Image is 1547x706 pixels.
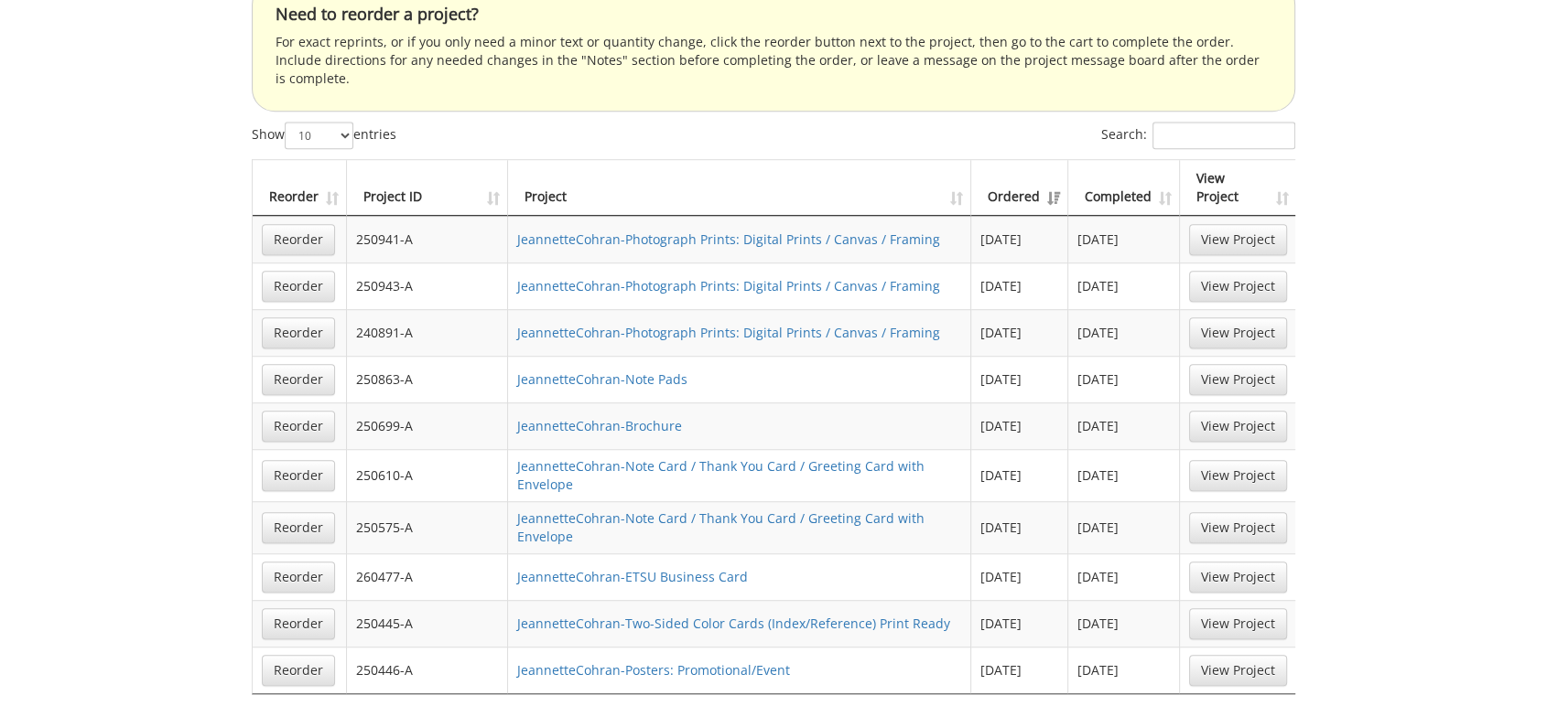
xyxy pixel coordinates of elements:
td: 250610-A [347,449,508,501]
td: 240891-A [347,309,508,356]
td: [DATE] [1068,402,1180,449]
a: Reorder [262,364,335,395]
input: Search: [1152,122,1295,149]
td: 250446-A [347,647,508,693]
a: JeannetteCohran-ETSU Business Card [517,568,748,585]
td: 260477-A [347,553,508,600]
p: For exact reprints, or if you only need a minor text or quantity change, click the reorder button... [276,33,1271,88]
a: JeannetteCohran-Brochure [517,417,682,434]
a: View Project [1189,317,1287,348]
a: JeannetteCohran-Posters: Promotional/Event [517,661,790,679]
td: [DATE] [971,553,1068,600]
a: Reorder [262,271,335,302]
td: [DATE] [971,501,1068,553]
select: Showentries [285,122,353,149]
td: [DATE] [971,402,1068,449]
a: View Project [1189,364,1287,395]
a: View Project [1189,411,1287,442]
a: JeannetteCohran-Photograph Prints: Digital Prints / Canvas / Framing [517,324,940,341]
a: JeannetteCohran-Note Card / Thank You Card / Greeting Card with Envelope [517,509,925,545]
a: Reorder [262,224,335,255]
a: View Project [1189,271,1287,302]
td: [DATE] [1068,647,1180,693]
h4: Need to reorder a project? [276,5,1271,24]
a: JeannetteCohran-Photograph Prints: Digital Prints / Canvas / Framing [517,230,940,248]
a: View Project [1189,608,1287,639]
td: [DATE] [971,647,1068,693]
td: [DATE] [1068,501,1180,553]
a: Reorder [262,411,335,442]
td: [DATE] [1068,356,1180,402]
a: Reorder [262,562,335,593]
th: Reorder: activate to sort column ascending [253,160,347,216]
td: 250575-A [347,501,508,553]
td: 250943-A [347,262,508,309]
th: View Project: activate to sort column ascending [1180,160,1296,216]
td: [DATE] [971,449,1068,501]
td: [DATE] [1068,449,1180,501]
td: [DATE] [1068,262,1180,309]
a: JeannetteCohran-Note Card / Thank You Card / Greeting Card with Envelope [517,457,925,493]
a: Reorder [262,460,335,491]
a: Reorder [262,608,335,639]
a: View Project [1189,512,1287,543]
td: [DATE] [971,262,1068,309]
th: Completed: activate to sort column ascending [1068,160,1180,216]
th: Project ID: activate to sort column ascending [347,160,508,216]
a: View Project [1189,460,1287,491]
a: Reorder [262,317,335,348]
td: [DATE] [971,309,1068,356]
td: [DATE] [1068,216,1180,262]
td: [DATE] [971,216,1068,262]
td: [DATE] [1068,553,1180,600]
td: [DATE] [971,600,1068,647]
a: Reorder [262,655,335,686]
td: 250445-A [347,600,508,647]
td: 250941-A [347,216,508,262]
td: 250699-A [347,402,508,449]
td: [DATE] [1068,600,1180,647]
a: View Project [1189,655,1287,686]
th: Ordered: activate to sort column ascending [971,160,1068,216]
a: View Project [1189,224,1287,255]
a: JeannetteCohran-Photograph Prints: Digital Prints / Canvas / Framing [517,277,940,294]
td: 250863-A [347,356,508,402]
th: Project: activate to sort column ascending [508,160,971,216]
label: Search: [1101,122,1295,149]
td: [DATE] [1068,309,1180,356]
a: JeannetteCohran-Two-Sided Color Cards (Index/Reference) Print Ready [517,615,950,632]
td: [DATE] [971,356,1068,402]
label: Show entries [252,122,396,149]
a: View Project [1189,562,1287,593]
a: JeannetteCohran-Note Pads [517,370,687,388]
a: Reorder [262,512,335,543]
